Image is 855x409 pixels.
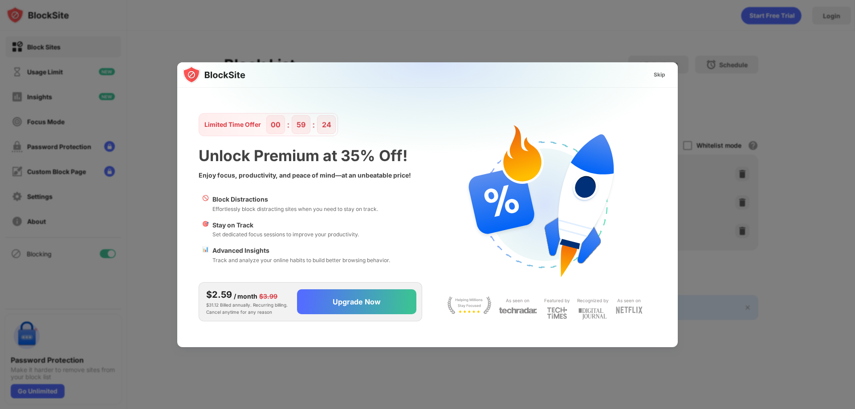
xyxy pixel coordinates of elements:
[333,297,381,306] div: Upgrade Now
[506,296,529,305] div: As seen on
[206,288,232,301] div: $2.59
[547,307,567,319] img: light-techtimes.svg
[544,296,570,305] div: Featured by
[578,307,607,321] img: light-digital-journal.svg
[259,292,277,301] div: $3.99
[616,307,643,314] img: light-netflix.svg
[577,296,609,305] div: Recognized by
[212,246,390,255] div: Advanced Insights
[654,70,665,79] div: Skip
[202,246,209,264] div: 📊
[499,307,537,314] img: light-techradar.svg
[447,296,492,314] img: light-stay-focus.svg
[617,296,641,305] div: As seen on
[206,288,290,316] div: $31.12 Billed annually. Recurring billing. Cancel anytime for any reason
[234,292,257,301] div: / month
[183,62,683,239] img: gradient.svg
[212,256,390,264] div: Track and analyze your online habits to build better browsing behavior.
